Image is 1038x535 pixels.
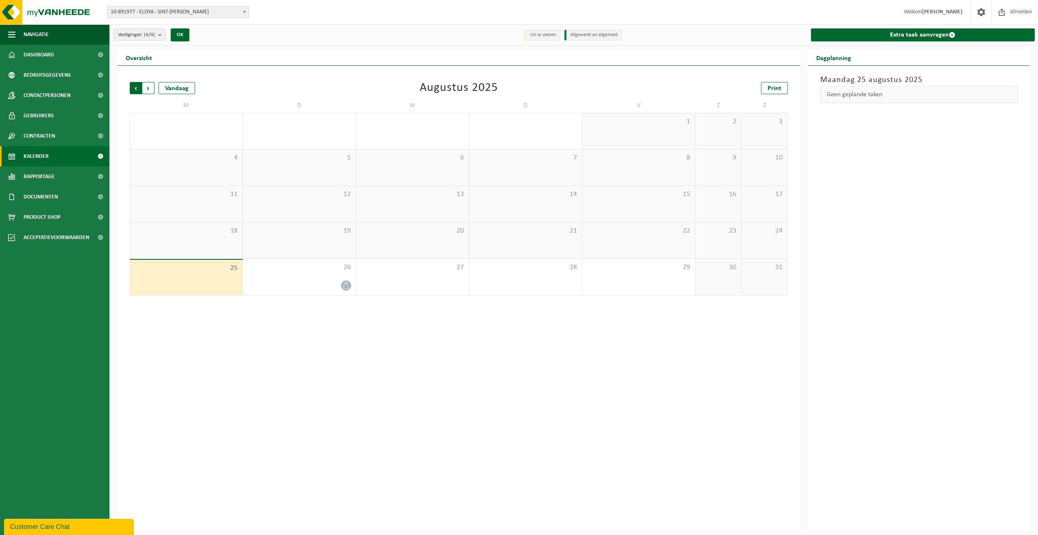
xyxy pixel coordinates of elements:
[586,263,691,272] span: 29
[171,28,189,41] button: OK
[699,190,737,199] span: 16
[130,82,142,94] span: Vorige
[742,98,788,113] td: Z
[473,263,578,272] span: 28
[24,85,71,106] span: Contactpersonen
[360,190,465,199] span: 13
[24,45,54,65] span: Dashboard
[134,190,238,199] span: 11
[4,517,135,535] iframe: chat widget
[130,98,243,113] td: M
[746,153,783,162] span: 10
[746,227,783,235] span: 24
[699,227,737,235] span: 23
[808,50,859,65] h2: Dagplanning
[360,153,465,162] span: 6
[582,98,695,113] td: V
[699,263,737,272] span: 30
[24,207,60,227] span: Product Shop
[118,50,160,65] h2: Overzicht
[811,28,1035,41] a: Extra taak aanvragen
[768,85,781,92] span: Print
[118,29,155,41] span: Vestigingen
[820,86,1018,103] div: Geen geplande taken
[24,146,49,166] span: Kalender
[761,82,788,94] a: Print
[746,190,783,199] span: 17
[473,153,578,162] span: 7
[524,30,560,41] li: Uit te voeren
[586,117,691,126] span: 1
[247,190,352,199] span: 12
[699,117,737,126] span: 2
[473,227,578,235] span: 21
[820,74,1018,86] h3: Maandag 25 augustus 2025
[24,106,54,126] span: Gebruikers
[586,190,691,199] span: 15
[695,98,742,113] td: Z
[247,227,352,235] span: 19
[469,98,582,113] td: D
[134,153,238,162] span: 4
[134,227,238,235] span: 18
[142,82,154,94] span: Volgende
[746,263,783,272] span: 31
[247,153,352,162] span: 5
[24,24,49,45] span: Navigatie
[420,82,498,94] div: Augustus 2025
[356,98,469,113] td: W
[473,190,578,199] span: 14
[134,264,238,273] span: 25
[922,9,963,15] strong: [PERSON_NAME]
[144,32,155,37] count: (4/4)
[586,227,691,235] span: 22
[24,166,55,187] span: Rapportage
[564,30,622,41] li: Afgewerkt en afgemeld
[746,117,783,126] span: 3
[586,153,691,162] span: 8
[107,6,249,18] span: 10-891977 - ELOYA - SINT-PIETERS-LEEUW
[24,227,89,248] span: Acceptatievoorwaarden
[247,263,352,272] span: 26
[360,227,465,235] span: 20
[24,65,71,85] span: Bedrijfsgegevens
[360,263,465,272] span: 27
[114,28,166,41] button: Vestigingen(4/4)
[24,187,58,207] span: Documenten
[699,153,737,162] span: 9
[243,98,356,113] td: D
[159,82,195,94] div: Vandaag
[24,126,55,146] span: Contracten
